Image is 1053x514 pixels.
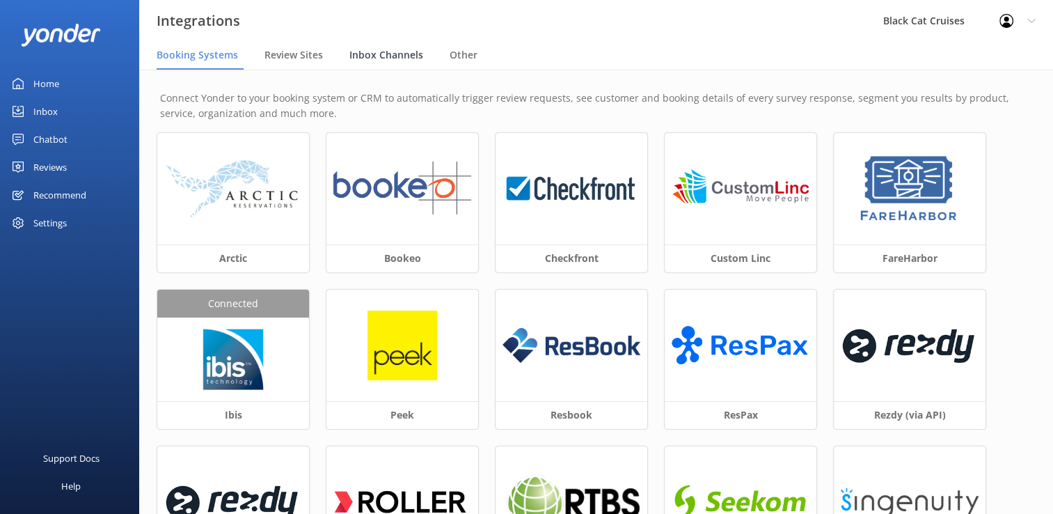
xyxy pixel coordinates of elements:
[33,125,68,153] div: Chatbot
[496,401,647,429] h3: Resbook
[496,244,647,272] h3: Checkfront
[333,162,471,215] img: 1624324865..png
[160,91,1032,122] p: Connect Yonder to your booking system or CRM to automatically trigger review requests, see custom...
[157,244,309,272] h3: Arctic
[157,401,309,429] h3: Ibis
[672,162,809,215] img: 1624324618..png
[157,48,238,62] span: Booking Systems
[672,318,809,372] img: ResPax
[157,10,240,32] h3: Integrations
[33,181,86,209] div: Recommend
[33,209,67,237] div: Settings
[164,159,302,219] img: arctic_logo.png
[43,444,100,472] div: Support Docs
[33,98,58,125] div: Inbox
[157,290,309,318] div: Connected
[198,325,268,394] img: 1629776749..png
[450,48,477,62] span: Other
[502,162,640,215] img: 1624323426..png
[61,472,81,500] div: Help
[349,48,423,62] span: Inbox Channels
[834,401,985,429] h3: Rezdy (via API)
[326,401,478,429] h3: Peek
[21,24,101,47] img: yonder-white-logo.png
[33,153,67,181] div: Reviews
[857,154,962,224] img: 1629843345..png
[502,328,640,363] img: resbook_logo.png
[33,70,59,98] div: Home
[834,244,985,272] h3: FareHarbor
[367,311,437,380] img: peek_logo.png
[326,244,478,272] h3: Bookeo
[841,316,979,375] img: 1624324453..png
[264,48,323,62] span: Review Sites
[665,244,816,272] h3: Custom Linc
[665,401,816,429] h3: ResPax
